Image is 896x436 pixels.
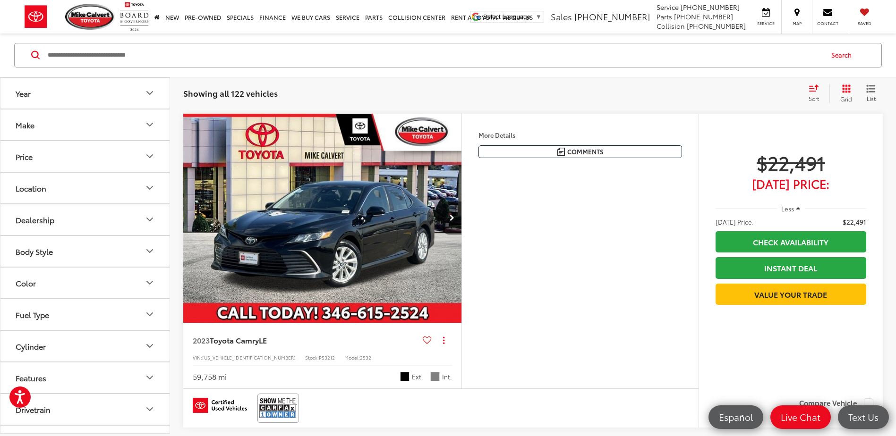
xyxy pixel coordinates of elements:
[16,152,33,161] div: Price
[0,331,171,361] button: CylinderCylinder
[0,204,171,235] button: DealershipDealership
[0,141,171,172] button: PricePrice
[16,247,53,256] div: Body Style
[144,119,155,131] div: Make
[193,354,202,361] span: VIN:
[183,114,462,323] img: 2023 Toyota Camry LE
[144,214,155,226] div: Dealership
[0,78,171,109] button: YearYear
[144,309,155,320] div: Fuel Type
[755,20,777,26] span: Service
[567,147,604,156] span: Comments
[0,109,171,140] button: MakeMake
[843,217,866,226] span: $22,491
[716,151,866,174] span: $22,491
[259,395,297,420] img: CarFax One Owner
[478,132,682,138] h4: More Details
[777,200,805,217] button: Less
[443,336,444,344] span: dropdown dots
[551,10,572,23] span: Sales
[210,335,259,345] span: Toyota Camry
[716,257,866,278] a: Instant Deal
[478,145,682,158] button: Comments
[714,411,758,423] span: Español
[776,411,825,423] span: Live Chat
[781,204,794,213] span: Less
[259,335,267,345] span: LE
[202,354,296,361] span: [US_VEHICLE_IDENTIFICATION_NUMBER]
[866,94,876,102] span: List
[183,114,462,323] a: 2023 Toyota Camry LE2023 Toyota Camry LE2023 Toyota Camry LE2023 Toyota Camry LE
[144,183,155,194] div: Location
[716,231,866,252] a: Check Availability
[657,21,685,31] span: Collision
[0,362,171,393] button: FeaturesFeatures
[144,151,155,162] div: Price
[829,84,859,103] button: Grid View
[144,88,155,99] div: Year
[430,372,440,381] span: Ash
[193,335,210,345] span: 2023
[144,277,155,289] div: Color
[536,13,542,20] span: ▼
[443,201,461,235] button: Next image
[716,179,866,188] span: [DATE] Price:
[844,411,883,423] span: Text Us
[16,310,49,319] div: Fuel Type
[854,20,875,26] span: Saved
[574,10,650,23] span: [PHONE_NUMBER]
[557,148,565,156] img: Comments
[16,342,46,351] div: Cylinder
[838,405,889,429] a: Text Us
[786,20,807,26] span: Map
[809,94,819,102] span: Sort
[770,405,831,429] a: Live Chat
[822,43,865,67] button: Search
[360,354,371,361] span: 2532
[412,372,423,381] span: Ext.
[16,278,36,287] div: Color
[193,335,419,345] a: 2023Toyota CamryLE
[16,89,31,98] div: Year
[65,4,115,30] img: Mike Calvert Toyota
[0,299,171,330] button: Fuel TypeFuel Type
[708,405,763,429] a: Español
[799,398,873,408] label: Compare Vehicle
[319,354,335,361] span: P53212
[657,2,679,12] span: Service
[442,372,452,381] span: Int.
[435,332,452,349] button: Actions
[344,354,360,361] span: Model:
[817,20,838,26] span: Contact
[183,114,462,323] div: 2023 Toyota Camry LE 0
[144,372,155,384] div: Features
[16,405,51,414] div: Drivetrain
[193,371,227,382] div: 59,758 mi
[16,120,34,129] div: Make
[840,95,852,103] span: Grid
[657,12,672,21] span: Parts
[144,341,155,352] div: Cylinder
[16,215,54,224] div: Dealership
[0,173,171,203] button: LocationLocation
[193,398,247,413] img: Toyota Certified Used Vehicles
[674,12,733,21] span: [PHONE_NUMBER]
[716,217,753,226] span: [DATE] Price:
[305,354,319,361] span: Stock:
[716,284,866,305] a: Value Your Trade
[16,373,46,382] div: Features
[400,372,410,381] span: Midnight Black
[144,246,155,257] div: Body Style
[0,268,171,298] button: ColorColor
[0,236,171,267] button: Body StyleBody Style
[144,404,155,415] div: Drivetrain
[0,394,171,425] button: DrivetrainDrivetrain
[859,84,883,103] button: List View
[183,87,278,99] span: Showing all 122 vehicles
[16,184,46,193] div: Location
[687,21,746,31] span: [PHONE_NUMBER]
[804,84,829,103] button: Select sort value
[681,2,740,12] span: [PHONE_NUMBER]
[47,44,822,67] input: Search by Make, Model, or Keyword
